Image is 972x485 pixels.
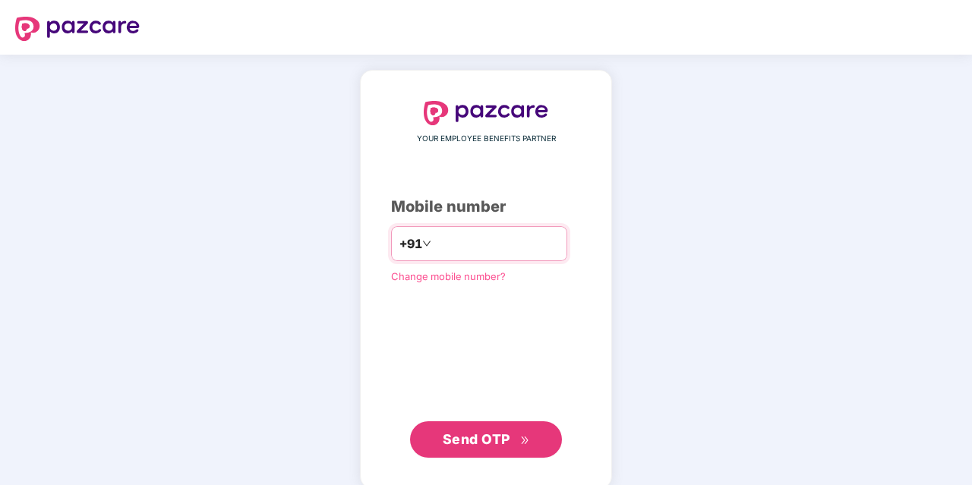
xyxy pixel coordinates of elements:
img: logo [424,101,548,125]
button: Send OTPdouble-right [410,421,562,458]
span: Send OTP [443,431,510,447]
span: +91 [399,235,422,254]
span: down [422,239,431,248]
a: Change mobile number? [391,270,506,282]
div: Mobile number [391,195,581,219]
span: YOUR EMPLOYEE BENEFITS PARTNER [417,133,556,145]
span: double-right [520,436,530,446]
img: logo [15,17,140,41]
